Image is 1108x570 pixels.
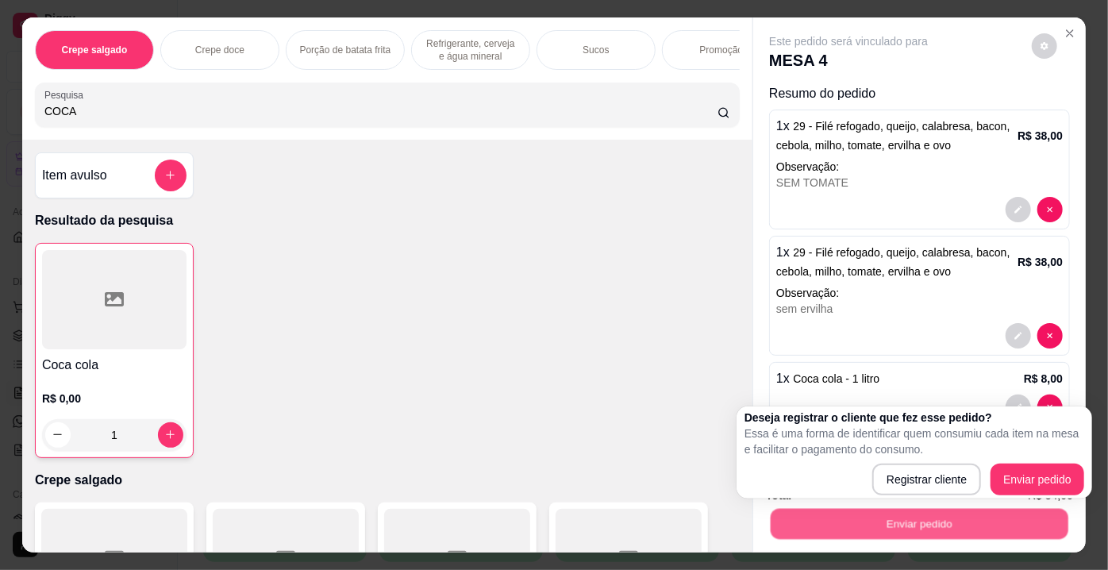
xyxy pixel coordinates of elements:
[425,37,517,63] p: Refrigerante, cerveja e água mineral
[1006,197,1031,222] button: decrease-product-quantity
[1024,371,1063,387] p: R$ 8,00
[776,159,1063,175] p: Observação:
[195,44,244,56] p: Crepe doce
[1037,323,1063,349] button: decrease-product-quantity
[1032,33,1057,59] button: decrease-product-quantity
[583,44,609,56] p: Sucos
[769,33,928,49] p: Este pedido será vinculado para
[771,509,1068,540] button: Enviar pedido
[1037,197,1063,222] button: decrease-product-quantity
[300,44,391,56] p: Porção de batata frita
[42,166,107,185] h4: Item avulso
[776,369,879,388] p: 1 x
[35,471,740,490] p: Crepe salgado
[1057,21,1083,46] button: Close
[62,44,128,56] p: Crepe salgado
[776,301,1063,317] div: sem ervilha
[991,464,1084,495] button: Enviar pedido
[42,391,187,406] p: R$ 0,00
[744,410,1084,426] h2: Deseja registrar o cliente que fez esse pedido?
[44,103,718,119] input: Pesquisa
[1006,323,1031,349] button: decrease-product-quantity
[42,356,187,375] h4: Coca cola
[793,372,879,385] span: Coca cola - 1 litro
[744,426,1084,457] p: Essa é uma forma de identificar quem consumiu cada item na mesa e facilitar o pagamento do consumo.
[776,117,1018,155] p: 1 x
[700,44,744,56] p: Promoção
[872,464,981,495] button: Registrar cliente
[35,211,740,230] p: Resultado da pesquisa
[1006,395,1031,420] button: decrease-product-quantity
[155,160,187,191] button: add-separate-item
[776,243,1018,281] p: 1 x
[769,84,1070,103] p: Resumo do pedido
[776,175,1063,191] div: SEM TOMATE
[1018,128,1063,144] p: R$ 38,00
[776,285,1063,301] p: Observação:
[44,88,89,102] label: Pesquisa
[776,246,1010,278] span: 29 - Filé refogado, queijo, calabresa, bacon, cebola, milho, tomate, ervilha e ovo
[1018,254,1063,270] p: R$ 38,00
[776,120,1010,152] span: 29 - Filé refogado, queijo, calabresa, bacon, cebola, milho, tomate, ervilha e ovo
[1037,395,1063,420] button: decrease-product-quantity
[769,49,928,71] p: MESA 4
